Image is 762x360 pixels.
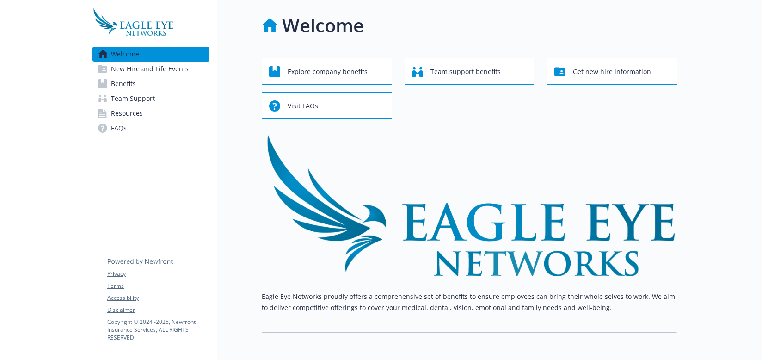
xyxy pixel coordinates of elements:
span: Team support benefits [430,63,501,81]
h1: Welcome [282,12,364,39]
a: FAQs [92,121,209,136]
span: Explore company benefits [288,63,368,81]
a: Disclaimer [107,306,209,314]
a: New Hire and Life Events [92,62,209,76]
span: Visit FAQs [288,97,318,115]
p: Copyright © 2024 - 2025 , Newfront Insurance Services, ALL RIGHTS RESERVED [107,318,209,341]
span: New Hire and Life Events [111,62,189,76]
p: Eagle Eye Networks proudly offers a comprehensive set of benefits to ensure employees can bring t... [262,291,677,313]
a: Accessibility [107,294,209,302]
span: Resources [111,106,143,121]
a: Welcome [92,47,209,62]
button: Explore company benefits [262,58,392,85]
span: Welcome [111,47,139,62]
a: Resources [92,106,209,121]
span: Benefits [111,76,136,91]
button: Get new hire information [547,58,677,85]
a: Team Support [92,91,209,106]
button: Team support benefits [405,58,535,85]
a: Privacy [107,270,209,278]
img: overview page banner [262,134,677,276]
span: FAQs [111,121,127,136]
a: Benefits [92,76,209,91]
a: Terms [107,282,209,290]
span: Team Support [111,91,155,106]
button: Visit FAQs [262,92,392,119]
span: Get new hire information [573,63,651,81]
